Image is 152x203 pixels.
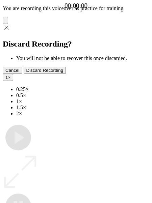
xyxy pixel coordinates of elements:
p: You are recording this voiceover as practice for training [3,5,149,11]
button: 1× [3,74,13,81]
button: Cancel [3,67,22,74]
li: 2× [16,111,149,117]
h2: Discard Recording? [3,39,149,49]
li: You will not be able to recover this once discarded. [16,55,149,61]
li: 0.25× [16,86,149,92]
a: 00:00:00 [65,2,87,9]
button: Discard Recording [24,67,66,74]
li: 1× [16,98,149,105]
li: 1.5× [16,105,149,111]
span: 1 [5,75,8,80]
li: 0.5× [16,92,149,98]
